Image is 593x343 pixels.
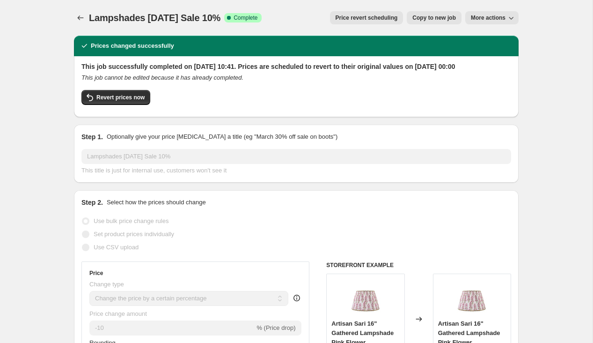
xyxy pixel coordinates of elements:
h2: Step 1. [81,132,103,142]
p: Optionally give your price [MEDICAL_DATA] a title (eg "March 30% off sale on boots") [107,132,337,142]
h3: Price [89,269,103,277]
span: Revert prices now [96,94,145,101]
img: ArtisanSari16_GatheredLampshadePinkFlower_80x.jpg [347,279,384,316]
img: ArtisanSari16_GatheredLampshadePinkFlower_80x.jpg [453,279,491,316]
span: Use CSV upload [94,244,139,251]
span: Price revert scheduling [336,14,398,22]
div: help [292,293,301,303]
span: Set product prices individually [94,231,174,238]
h2: Step 2. [81,198,103,207]
h2: This job successfully completed on [DATE] 10:41. Prices are scheduled to revert to their original... [81,62,511,71]
h2: Prices changed successfully [91,41,174,51]
button: Price revert scheduling [330,11,403,24]
span: Copy to new job [412,14,456,22]
span: Change type [89,281,124,288]
input: -15 [89,321,255,336]
span: This title is just for internal use, customers won't see it [81,167,227,174]
button: Copy to new job [407,11,461,24]
button: More actions [465,11,519,24]
button: Revert prices now [81,90,150,105]
span: Lampshades [DATE] Sale 10% [89,13,220,23]
span: % (Price drop) [256,324,295,331]
span: More actions [471,14,505,22]
h6: STOREFRONT EXAMPLE [326,261,511,269]
p: Select how the prices should change [107,198,206,207]
span: Complete [234,14,257,22]
i: This job cannot be edited because it has already completed. [81,74,243,81]
button: Price change jobs [74,11,87,24]
input: 30% off holiday sale [81,149,511,164]
span: Use bulk price change rules [94,217,168,224]
span: Price change amount [89,310,147,317]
